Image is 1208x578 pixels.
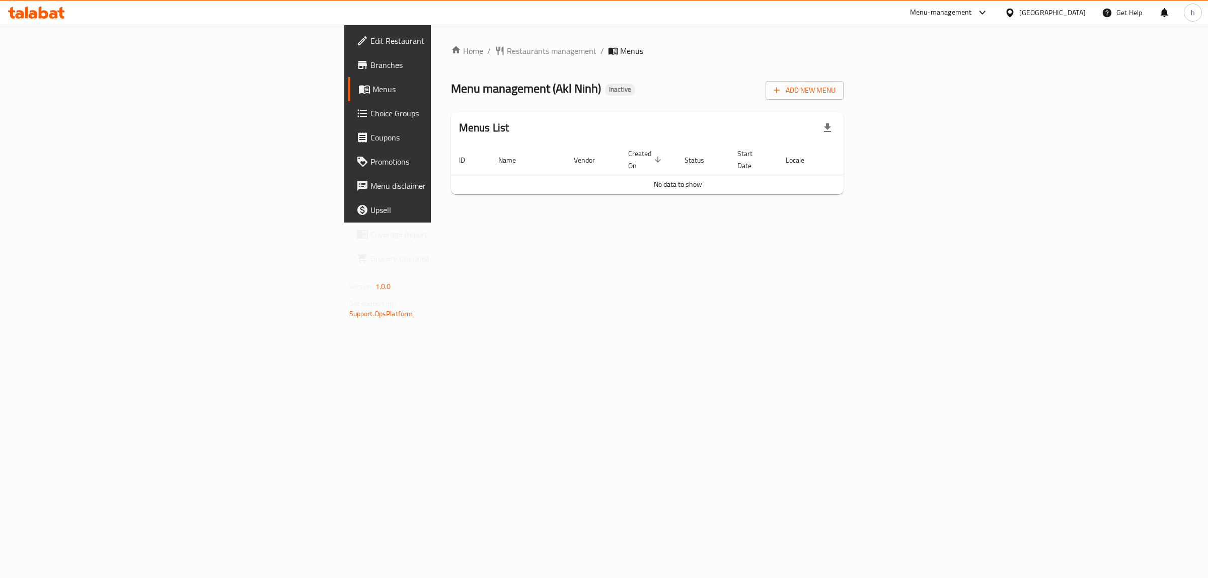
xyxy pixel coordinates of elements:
span: Menu management ( Akl Ninh ) [451,77,601,100]
span: Restaurants management [507,45,596,57]
a: Menus [348,77,546,101]
span: h [1191,7,1195,18]
a: Menu disclaimer [348,174,546,198]
span: Add New Menu [774,84,836,97]
span: Locale [786,154,817,166]
span: 1.0.0 [375,280,391,293]
a: Coverage Report [348,222,546,246]
a: Edit Restaurant [348,29,546,53]
span: Status [685,154,717,166]
span: Coupons [370,131,538,143]
a: Coupons [348,125,546,150]
span: Inactive [605,85,635,94]
span: Branches [370,59,538,71]
nav: breadcrumb [451,45,844,57]
span: Vendor [574,154,608,166]
span: Menus [372,83,538,95]
span: Grocery Checklist [370,252,538,264]
a: Upsell [348,198,546,222]
span: Menus [620,45,643,57]
div: Inactive [605,84,635,96]
a: Branches [348,53,546,77]
a: Choice Groups [348,101,546,125]
div: Export file [815,116,840,140]
span: Get support on: [349,297,396,310]
span: Upsell [370,204,538,216]
span: Menu disclaimer [370,180,538,192]
span: ID [459,154,478,166]
span: Start Date [737,148,766,172]
a: Promotions [348,150,546,174]
a: Grocery Checklist [348,246,546,270]
span: Version: [349,280,374,293]
li: / [600,45,604,57]
span: Coverage Report [370,228,538,240]
span: Name [498,154,529,166]
span: Edit Restaurant [370,35,538,47]
h2: Menus List [459,120,509,135]
span: Choice Groups [370,107,538,119]
th: Actions [829,144,905,175]
a: Support.OpsPlatform [349,307,413,320]
span: Promotions [370,156,538,168]
span: No data to show [654,178,702,191]
div: Menu-management [910,7,972,19]
table: enhanced table [451,144,905,194]
div: [GEOGRAPHIC_DATA] [1019,7,1086,18]
button: Add New Menu [766,81,844,100]
span: Created On [628,148,664,172]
